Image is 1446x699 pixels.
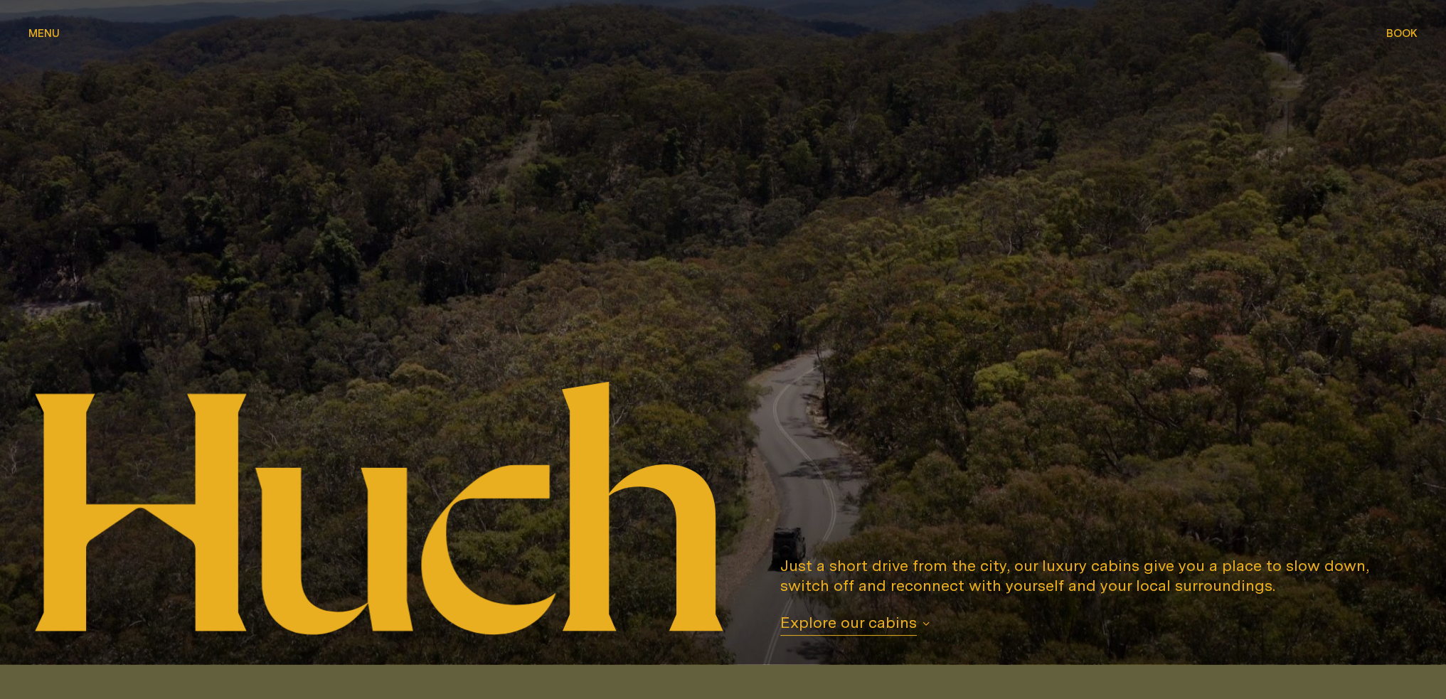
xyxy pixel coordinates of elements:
[28,26,60,43] button: show menu
[28,28,60,38] span: Menu
[1386,28,1418,38] span: Book
[780,612,930,636] button: Explore our cabins
[780,555,1390,595] p: Just a short drive from the city, our luxury cabins give you a place to slow down, switch off and...
[780,612,917,636] span: Explore our cabins
[1386,26,1418,43] button: show booking tray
